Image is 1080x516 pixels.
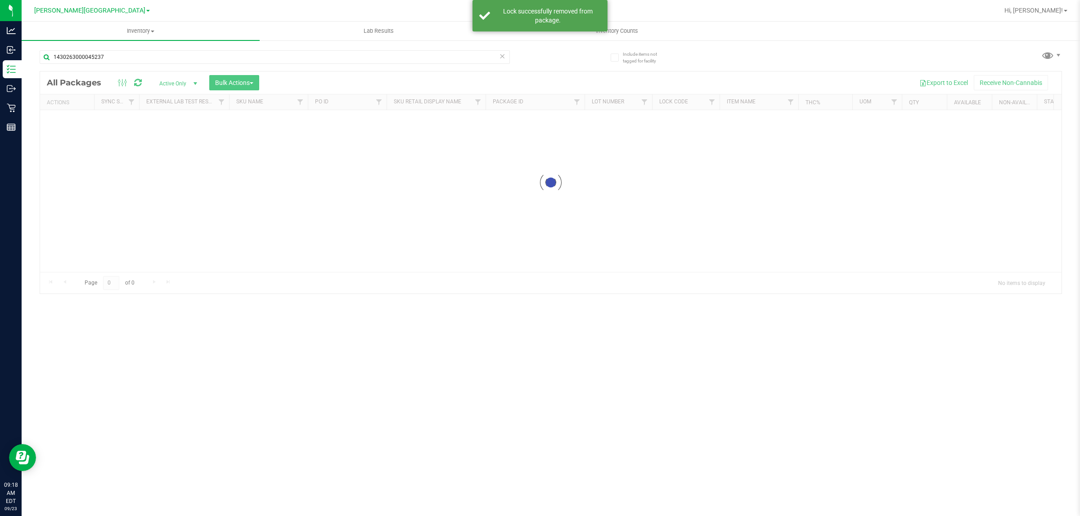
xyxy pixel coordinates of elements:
p: 09/23 [4,505,18,512]
span: Inventory [22,27,260,35]
iframe: Resource center [9,444,36,471]
span: Inventory Counts [584,27,650,35]
inline-svg: Reports [7,123,16,132]
a: Inventory [22,22,260,40]
inline-svg: Retail [7,103,16,112]
div: Lock successfully removed from package. [495,7,601,25]
inline-svg: Inventory [7,65,16,74]
inline-svg: Inbound [7,45,16,54]
span: Hi, [PERSON_NAME]! [1004,7,1063,14]
a: Lab Results [260,22,498,40]
span: Clear [499,50,505,62]
input: Search Package ID, Item Name, SKU, Lot or Part Number... [40,50,510,64]
inline-svg: Outbound [7,84,16,93]
span: [PERSON_NAME][GEOGRAPHIC_DATA] [34,7,145,14]
span: Lab Results [351,27,406,35]
span: Include items not tagged for facility [623,51,668,64]
p: 09:18 AM EDT [4,481,18,505]
inline-svg: Analytics [7,26,16,35]
a: Inventory Counts [498,22,736,40]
